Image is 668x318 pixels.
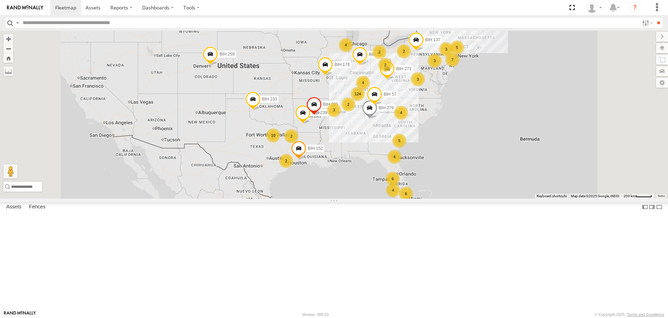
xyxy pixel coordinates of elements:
div: 2 [372,45,386,59]
div: 2 [279,154,293,168]
button: Map Scale: 200 km per 43 pixels [622,194,654,199]
div: 2 [397,44,411,58]
div: 4 [387,150,401,164]
div: 10 [266,128,280,142]
label: Map Settings [656,78,668,88]
div: 3 [428,54,442,68]
img: rand-logo.svg [7,5,43,10]
div: 4 [386,183,400,197]
div: 124 [351,87,365,101]
div: 4 [339,38,353,52]
span: BIH 55 [369,52,382,57]
button: Drag Pegman onto the map to open Street View [3,164,17,178]
span: Map data ©2025 Google, INEGI [571,194,619,198]
span: 200 km [624,194,636,198]
div: 2 [284,129,298,143]
label: Dock Summary Table to the Right [648,202,655,212]
label: Measure [3,66,13,76]
label: Assets [3,202,25,212]
button: Zoom in [3,34,13,44]
span: BIH 57 [384,92,397,97]
i: ? [629,2,640,13]
div: Version: 305.03 [302,312,329,317]
label: Search Query [15,18,20,28]
span: BIH 205 [323,102,338,107]
button: Zoom out [3,44,13,53]
span: BIH 279 [379,106,394,111]
div: 4 [394,106,408,120]
div: Nele . [584,2,604,13]
a: Visit our Website [4,311,36,318]
div: 6 [386,172,400,186]
label: Search Filter Options [639,18,654,28]
span: BIH 137 [425,38,440,43]
button: Keyboard shortcuts [537,194,567,199]
div: 3 [439,42,453,56]
div: 3 [411,72,425,86]
div: 3 [327,103,341,117]
a: Terms and Conditions [627,312,664,317]
span: BIH 259 [219,52,234,57]
div: © Copyright 2025 - [595,312,664,317]
label: Hide Summary Table [656,202,663,212]
div: 7 [445,53,459,67]
span: BIH 233 [262,97,277,102]
div: 2 [341,97,355,111]
span: BIH 152 [308,146,323,151]
div: 6 [399,187,413,201]
button: Zoom Home [3,53,13,63]
label: Dock Summary Table to the Left [641,202,648,212]
label: Fences [26,202,49,212]
span: BIH 178 [334,62,349,67]
div: 4 [356,76,370,90]
span: BIH 271 [396,67,411,72]
a: Terms [658,194,665,197]
div: 5 [392,134,406,148]
div: 2 [378,58,392,72]
div: 5 [450,40,464,54]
